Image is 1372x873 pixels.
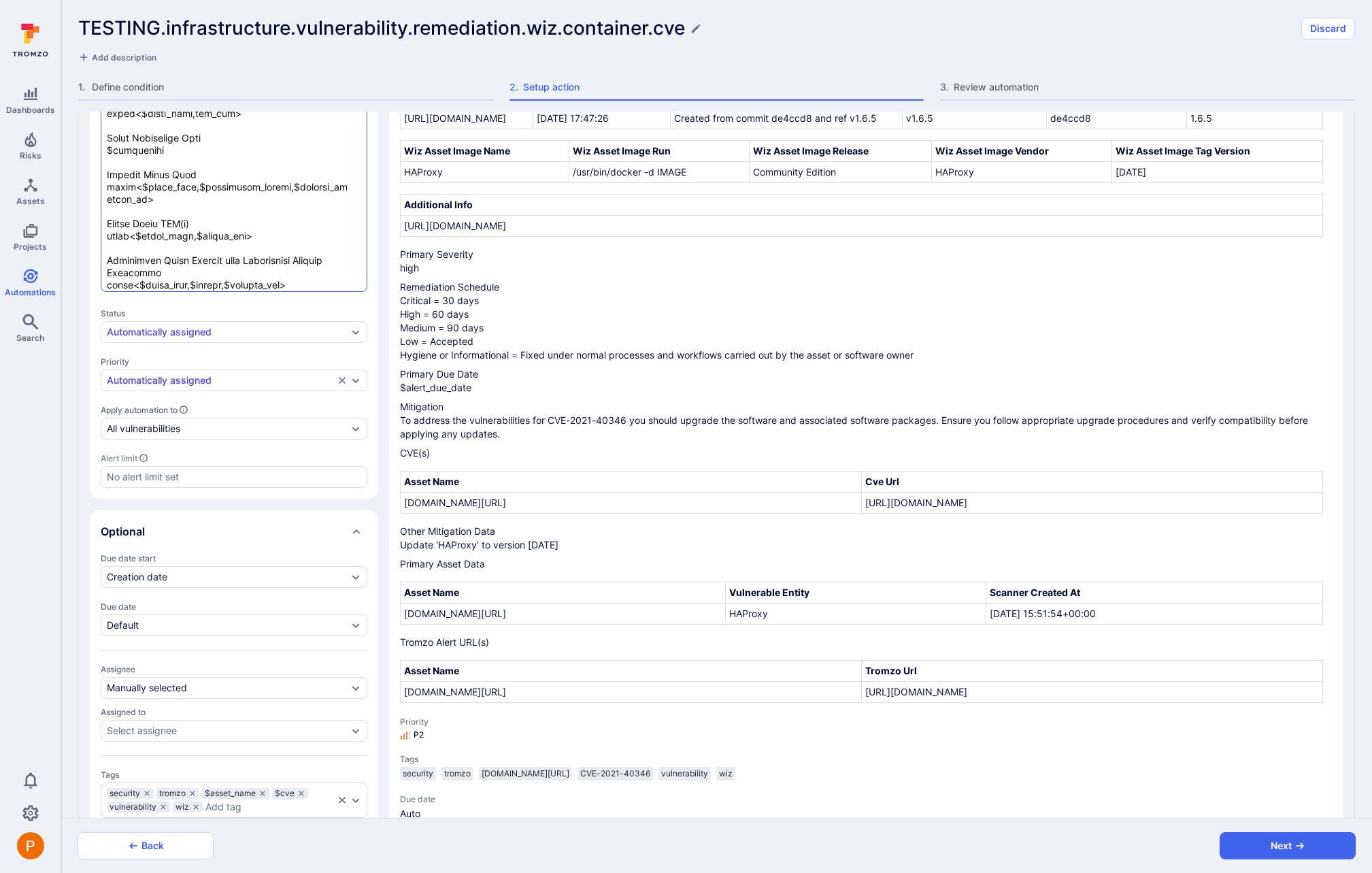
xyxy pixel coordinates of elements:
[107,620,139,631] div: Default
[533,108,671,129] td: [DATE] 17:47:26
[865,497,967,508] a: [URL][DOMAIN_NAME]
[17,832,44,859] img: ACg8ocICMCW9Gtmm-eRbQDunRucU07-w0qv-2qX63v-oG-s=s96-c
[1047,108,1187,129] td: de4ccd8
[749,162,932,183] td: Community Edition
[107,572,348,582] button: Creation date
[107,327,212,337] div: Automatically assigned
[107,327,348,337] button: Automatically assigned
[175,803,189,811] span: wiz
[509,80,520,94] span: 2 .
[350,620,361,631] button: Expand dropdown
[78,80,89,94] span: 1 .
[400,767,1333,780] div: alert tags
[337,795,348,806] button: Clear selection
[78,832,214,859] button: Back
[350,682,361,693] button: Expand dropdown
[14,242,47,252] span: Projects
[401,472,862,493] th: Asset Name
[16,333,44,343] span: Search
[401,493,862,514] td: [DOMAIN_NAME][URL]
[107,423,348,434] button: All vulnerabilities
[400,367,1333,395] p: Primary Due Date $alert_due_date
[400,807,1333,821] span: alert due date
[404,220,506,231] a: [URL][DOMAIN_NAME]
[107,572,167,582] div: Creation date
[101,308,367,343] div: Status toggle
[275,789,295,797] span: $cve
[101,553,367,588] div: Due date start toggle
[101,664,367,674] span: Assignee
[156,788,199,799] div: tromzo
[986,582,1323,604] th: Scanner Created At
[1220,832,1356,859] button: Next
[17,832,44,859] div: Peter Baker
[403,768,433,779] span: security
[272,788,308,799] div: $cve
[20,150,41,161] span: Risks
[401,682,862,703] td: [DOMAIN_NAME][URL]
[350,795,361,806] button: Expand dropdown
[101,357,367,367] p: Priority
[580,768,650,779] span: CVE-2021-40346
[101,770,367,780] p: Tags
[400,400,1333,441] p: Mitigation To address the vulnerabilities for CVE-2021-40346 you should upgrade the software and ...
[865,686,967,697] a: [URL][DOMAIN_NAME]
[350,327,361,337] button: Expand dropdown
[932,141,1111,162] th: Wiz Asset Image Vendor
[690,23,701,34] button: Edit title
[139,453,148,463] svg: Sets the maximum number of open alerts this automation will have at a time (not counting alerts t...
[110,803,156,811] span: vulnerability
[1111,162,1322,183] td: [DATE]
[1187,108,1323,129] td: 1.6.5
[350,423,361,434] button: Expand dropdown
[932,162,1111,183] td: HAProxy
[986,604,1323,625] td: [DATE] 15:51:54+00:00
[671,108,903,129] td: Created from commit de4ccd8 and ref v1.6.5
[101,553,367,563] span: Due date start
[862,472,1323,493] th: Cve Url
[107,375,212,386] div: Automatically assigned
[401,141,569,162] th: Wiz Asset Image Name
[400,716,1333,727] span: Priority
[862,661,1323,682] th: Tromzo Url
[661,768,708,779] span: vulnerability
[400,636,1333,649] p: Tromzo Alert URL(s)
[350,572,361,582] button: Expand dropdown
[1301,18,1355,39] button: Discard
[205,802,334,812] button: Add tag
[90,510,378,553] div: Collapse
[16,196,45,206] span: Assets
[107,470,361,484] input: Alert limitSets the maximum number of open alerts this automation will have at a time (not counti...
[404,112,506,124] a: [URL][DOMAIN_NAME]
[400,754,1333,764] span: Tags
[110,789,140,797] span: security
[414,729,424,740] span: alert priority
[107,802,170,812] div: vulnerability
[350,725,361,736] button: Expand dropdown
[350,375,361,386] button: Expand dropdown
[569,162,749,183] td: /usr/bin/docker -d IMAGE
[954,80,1355,94] span: Review automation
[107,620,348,631] button: Default
[400,557,1333,571] p: Primary Asset Data
[940,80,951,94] span: 3 .
[903,108,1047,129] td: v1.6.5
[523,80,924,94] span: Setup action
[92,80,493,94] span: Define condition
[400,280,1333,362] p: Remediation Schedule Critical = 30 days High = 60 days Medium = 90 days Low = Accepted Hygiene or...
[107,725,177,736] div: Select assignee
[1111,141,1322,162] th: Wiz Asset Image Tag Version
[444,768,471,779] span: tromzo
[107,682,187,693] div: Manually selected
[101,453,367,463] div: Alert limit
[173,802,203,812] div: wiz
[401,661,862,682] th: Asset Name
[101,405,367,415] label: Apply automation to
[400,525,1333,552] p: Other Mitigation Data Update 'HAProxy' to version [DATE]
[337,375,348,386] button: Clear selection
[725,604,986,625] td: HAProxy
[159,789,186,797] span: tromzo
[101,602,367,612] p: Due date
[101,308,367,318] span: Status
[101,525,145,538] h2: Optional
